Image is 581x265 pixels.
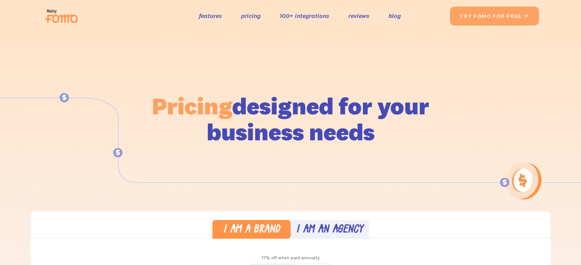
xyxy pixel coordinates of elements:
span: Pricing [152,91,232,120]
a: features [199,10,222,21]
a: reviews [348,10,369,21]
a: try fomo for free [450,6,539,26]
span:  [523,13,529,19]
div: I am a brand [223,225,280,236]
div: I am an agency [296,225,363,236]
h1: designed for your business needs [152,93,430,145]
a: 100+ integrations [280,10,329,21]
div: 17% off when paid annually [31,252,551,263]
a: pricing [241,10,261,21]
a: blog [388,10,401,21]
